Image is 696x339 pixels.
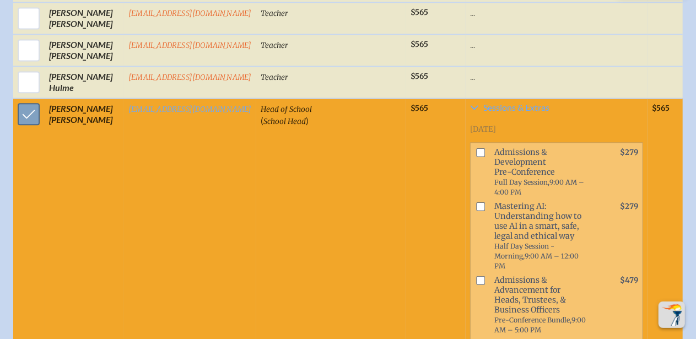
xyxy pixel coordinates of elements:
[128,73,252,82] a: [EMAIL_ADDRESS][DOMAIN_NAME]
[261,73,288,82] span: Teacher
[45,66,124,98] td: [PERSON_NAME] Hulme
[411,104,428,113] span: $565
[470,103,643,116] a: Sessions & Extras
[306,115,309,126] span: )
[490,273,594,337] span: Admissions & Advancement for Heads, Trustees, & Business Officers
[652,104,670,113] span: $565
[411,40,428,49] span: $565
[661,304,683,326] img: To the top
[490,199,594,273] span: Mastering AI: Understanding how to use AI in a smart, safe, legal and ethical way
[128,105,252,114] a: [EMAIL_ADDRESS][DOMAIN_NAME]
[495,242,555,260] span: Half Day Session - Morning,
[128,41,252,50] a: [EMAIL_ADDRESS][DOMAIN_NAME]
[620,276,638,285] span: $479
[411,8,428,17] span: $565
[495,252,579,270] span: 9:00 AM – 12:00 PM
[470,71,643,82] p: ...
[261,41,288,50] span: Teacher
[261,9,288,18] span: Teacher
[490,145,594,199] span: Admissions & Development Pre-Conference
[470,7,643,18] p: ...
[261,105,312,114] span: Head of School
[483,103,549,112] span: Sessions & Extras
[620,148,638,157] span: $279
[495,178,550,186] span: Full Day Session,
[128,9,252,18] a: [EMAIL_ADDRESS][DOMAIN_NAME]
[470,125,496,134] span: [DATE]
[411,72,428,81] span: $565
[45,34,124,66] td: [PERSON_NAME] [PERSON_NAME]
[263,117,306,126] span: School Head
[659,302,685,328] button: Scroll Top
[620,202,638,211] span: $279
[45,2,124,34] td: [PERSON_NAME] [PERSON_NAME]
[470,39,643,50] p: ...
[495,316,572,324] span: Pre-Conference Bundle,
[261,115,263,126] span: (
